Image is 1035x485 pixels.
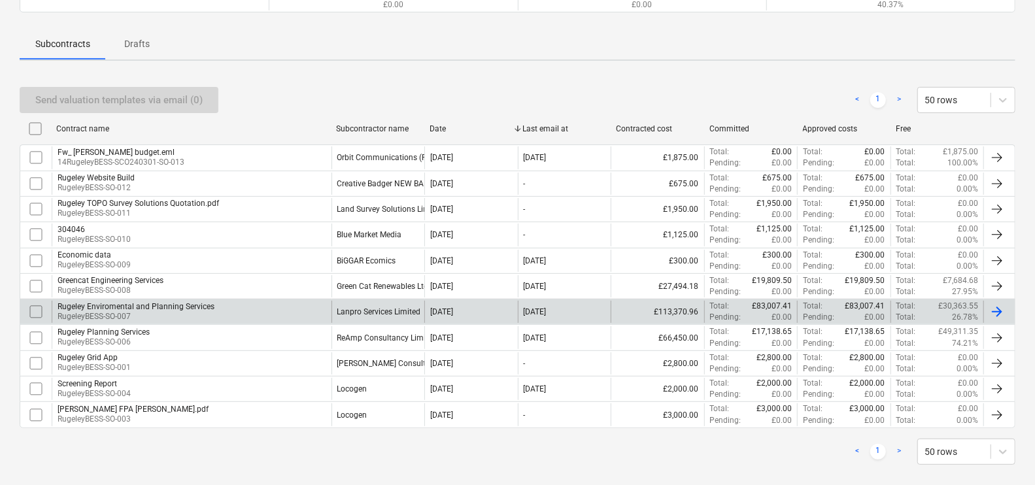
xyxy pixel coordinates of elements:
[772,312,792,323] p: £0.00
[896,124,979,133] div: Free
[430,153,453,162] div: [DATE]
[896,301,916,312] p: Total :
[58,208,219,219] p: RugeleyBESS-SO-011
[896,403,916,414] p: Total :
[710,301,730,312] p: Total :
[710,224,730,235] p: Total :
[710,158,741,169] p: Pending :
[865,415,885,426] p: £0.00
[710,338,741,349] p: Pending :
[803,198,823,209] p: Total :
[803,301,823,312] p: Total :
[958,378,978,389] p: £0.00
[710,326,730,337] p: Total :
[58,173,135,182] div: Rugeley Website Build
[896,173,916,184] p: Total :
[803,338,834,349] p: Pending :
[865,338,885,349] p: £0.00
[58,259,131,271] p: RugeleyBESS-SO-009
[611,378,704,400] div: £2,000.00
[337,282,429,291] div: Green Cat Renewables Ltd
[337,153,513,162] div: Orbit Communications (PR and Public Affairs) Ltd
[616,124,699,133] div: Contracted cost
[896,286,916,297] p: Total :
[803,378,823,389] p: Total :
[710,312,741,323] p: Pending :
[957,261,978,272] p: 0.00%
[58,388,131,399] p: RugeleyBESS-SO-004
[803,146,823,158] p: Total :
[803,173,823,184] p: Total :
[58,327,150,337] div: Rugeley Planning Services
[970,422,1035,485] div: Chat Widget
[958,198,978,209] p: £0.00
[524,282,547,291] div: [DATE]
[122,37,153,51] p: Drafts
[710,261,741,272] p: Pending :
[611,224,704,246] div: £1,125.00
[710,363,741,375] p: Pending :
[850,403,885,414] p: £3,000.00
[337,307,421,316] div: Lanpro Services Limited
[803,326,823,337] p: Total :
[772,415,792,426] p: £0.00
[611,146,704,169] div: £1,875.00
[943,275,978,286] p: £7,684.68
[58,337,150,348] p: RugeleyBESS-SO-006
[524,205,526,214] div: -
[762,173,792,184] p: £675.00
[710,352,730,363] p: Total :
[865,158,885,169] p: £0.00
[957,209,978,220] p: 0.00%
[957,363,978,375] p: 0.00%
[803,235,834,246] p: Pending :
[524,384,547,393] div: [DATE]
[337,410,367,420] div: Locogen
[58,353,131,362] div: Rugeley Grid App
[803,389,834,400] p: Pending :
[611,198,704,220] div: £1,950.00
[947,158,978,169] p: 100.00%
[957,389,978,400] p: 0.00%
[845,301,885,312] p: £83,007.41
[710,415,741,426] p: Pending :
[611,173,704,195] div: £675.00
[803,415,834,426] p: Pending :
[58,199,219,208] div: Rugeley TOPO Survey Solutions Quotation.pdf
[430,333,453,343] div: [DATE]
[756,352,792,363] p: £2,800.00
[337,230,402,239] div: Blue Market Media
[756,378,792,389] p: £2,000.00
[803,363,834,375] p: Pending :
[938,301,978,312] p: £30,363.55
[58,148,184,157] div: Fw_ [PERSON_NAME] budget.eml
[891,444,907,460] a: Next page
[524,307,547,316] div: [DATE]
[524,230,526,239] div: -
[710,184,741,195] p: Pending :
[611,326,704,348] div: £66,450.00
[803,158,834,169] p: Pending :
[896,146,916,158] p: Total :
[58,276,163,285] div: Greencat Engineering Services
[611,301,704,323] div: £113,370.96
[524,153,547,162] div: [DATE]
[896,338,916,349] p: Total :
[710,378,730,389] p: Total :
[58,250,131,259] div: Economic data
[337,384,367,393] div: Locogen
[896,363,916,375] p: Total :
[772,363,792,375] p: £0.00
[710,389,741,400] p: Pending :
[803,209,834,220] p: Pending :
[896,158,916,169] p: Total :
[870,444,886,460] a: Page 1 is your current page
[958,173,978,184] p: £0.00
[803,224,823,235] p: Total :
[896,312,916,323] p: Total :
[58,157,184,168] p: 14RugeleyBESS-SCO240301-SO-013
[523,124,606,133] div: Last email at
[957,415,978,426] p: 0.00%
[710,146,730,158] p: Total :
[896,389,916,400] p: Total :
